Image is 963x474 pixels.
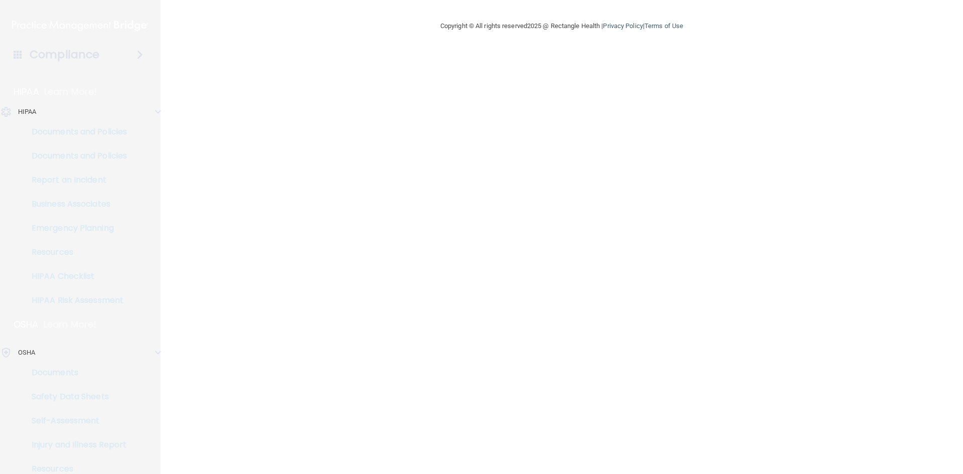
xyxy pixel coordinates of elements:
[18,106,37,118] p: HIPAA
[645,22,683,30] a: Terms of Use
[379,10,745,42] div: Copyright © All rights reserved 2025 @ Rectangle Health | |
[603,22,643,30] a: Privacy Policy
[30,48,99,62] h4: Compliance
[7,440,143,450] p: Injury and Illness Report
[7,175,143,185] p: Report an Incident
[7,271,143,281] p: HIPAA Checklist
[7,199,143,209] p: Business Associates
[14,319,39,331] p: OSHA
[44,319,97,331] p: Learn More!
[7,392,143,402] p: Safety Data Sheets
[7,247,143,257] p: Resources
[14,86,39,98] p: HIPAA
[7,223,143,233] p: Emergency Planning
[18,347,35,359] p: OSHA
[44,86,97,98] p: Learn More!
[12,16,148,36] img: PMB logo
[7,464,143,474] p: Resources
[7,151,143,161] p: Documents and Policies
[7,127,143,137] p: Documents and Policies
[7,295,143,305] p: HIPAA Risk Assessment
[7,368,143,378] p: Documents
[7,416,143,426] p: Self-Assessment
